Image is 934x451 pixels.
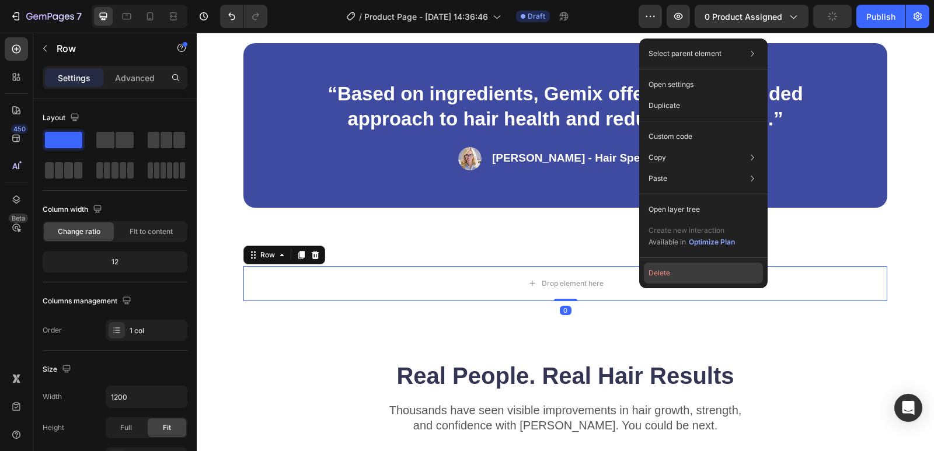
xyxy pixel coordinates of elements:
p: Settings [58,72,90,84]
img: gempages_432750572815254551-776860f5-b858-4190-ac59-9b88d30a524d.png [262,114,285,138]
span: Full [120,422,132,433]
input: Auto [106,386,187,407]
div: Undo/Redo [220,5,267,28]
p: Open settings [649,79,693,90]
span: Available in [649,237,686,246]
div: Column width [43,202,104,218]
iframe: Design area [197,33,934,451]
div: Optimize Plan [689,237,735,247]
p: Paste [649,173,667,184]
span: Draft [528,11,545,22]
p: Custom code [649,131,692,142]
button: 7 [5,5,87,28]
div: Row [61,217,81,228]
p: Duplicate [649,100,680,111]
div: 1 col [130,326,184,336]
span: Product Page - [DATE] 14:36:46 [364,11,488,23]
div: Columns management [43,293,134,309]
div: Open Intercom Messenger [894,394,922,422]
p: 7 [76,9,82,23]
div: Beta [9,214,28,223]
p: Copy [649,152,666,163]
div: Publish [866,11,895,23]
div: Height [43,422,64,433]
p: and confidence with [PERSON_NAME]. You could be next. [48,385,689,400]
p: Create new interaction [649,225,736,236]
span: / [359,11,362,23]
div: 12 [45,254,185,270]
p: Row [57,41,156,55]
div: 450 [11,124,28,134]
button: 0 product assigned [695,5,808,28]
h2: Real People. Real Hair Results [47,327,691,359]
button: Publish [856,5,905,28]
button: Optimize Plan [688,236,736,248]
p: Select parent element [649,48,722,59]
span: Fit [163,422,171,433]
p: Thousands have seen visible improvements in hair growth, strength, [48,370,689,385]
div: Order [43,325,62,335]
p: [PERSON_NAME] - Hair Specialist [295,118,475,133]
span: Fit to content [130,226,173,237]
p: Open layer tree [649,204,700,215]
span: Change ratio [58,226,100,237]
div: Width [43,391,62,402]
div: 0 [363,273,375,282]
div: Drop element here [345,246,407,256]
div: Layout [43,110,82,126]
button: Delete [644,263,763,284]
p: Advanced [115,72,155,84]
div: Size [43,362,74,377]
span: 0 product assigned [705,11,782,23]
